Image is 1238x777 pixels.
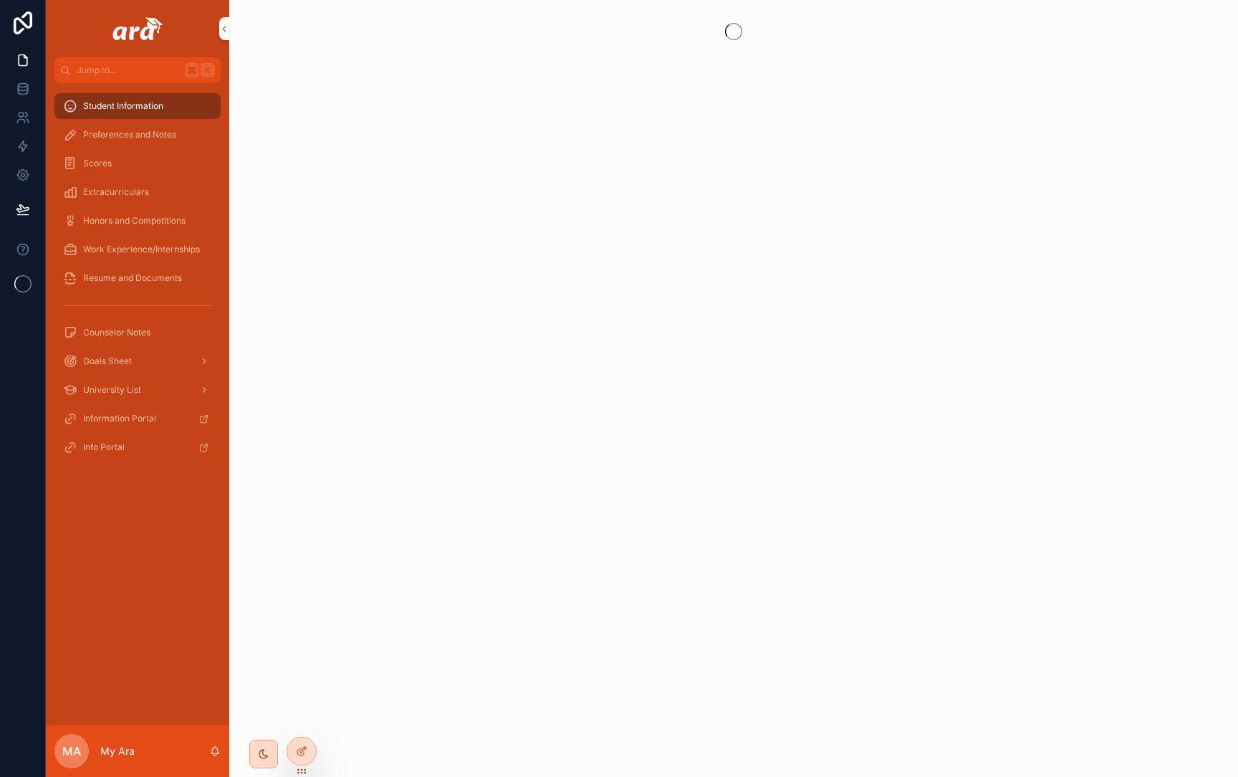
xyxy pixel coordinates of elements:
[83,158,112,169] span: Scores
[54,320,221,345] a: Counselor Notes
[54,122,221,148] a: Preferences and Notes
[54,434,221,460] a: Info Portal
[83,272,182,284] span: Resume and Documents
[83,100,163,112] span: Student Information
[54,406,221,432] a: Information Portal
[83,129,176,140] span: Preferences and Notes
[46,83,229,479] div: scrollable content
[54,265,221,291] a: Resume and Documents
[112,17,163,40] img: App logo
[54,348,221,374] a: Goals Sheet
[83,215,186,227] span: Honors and Competitions
[62,743,81,760] span: MA
[54,151,221,176] a: Scores
[54,208,221,234] a: Honors and Competitions
[100,744,135,758] p: My Ara
[77,65,179,76] span: Jump to...
[54,377,221,403] a: University List
[54,57,221,83] button: Jump to...K
[83,356,132,367] span: Goals Sheet
[202,65,213,76] span: K
[54,237,221,262] a: Work Experience/Internships
[83,413,156,424] span: Information Portal
[83,244,200,255] span: Work Experience/Internships
[54,93,221,119] a: Student Information
[83,384,141,396] span: University List
[83,327,150,338] span: Counselor Notes
[83,186,149,198] span: Extracurriculars
[83,442,125,453] span: Info Portal
[54,179,221,205] a: Extracurriculars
